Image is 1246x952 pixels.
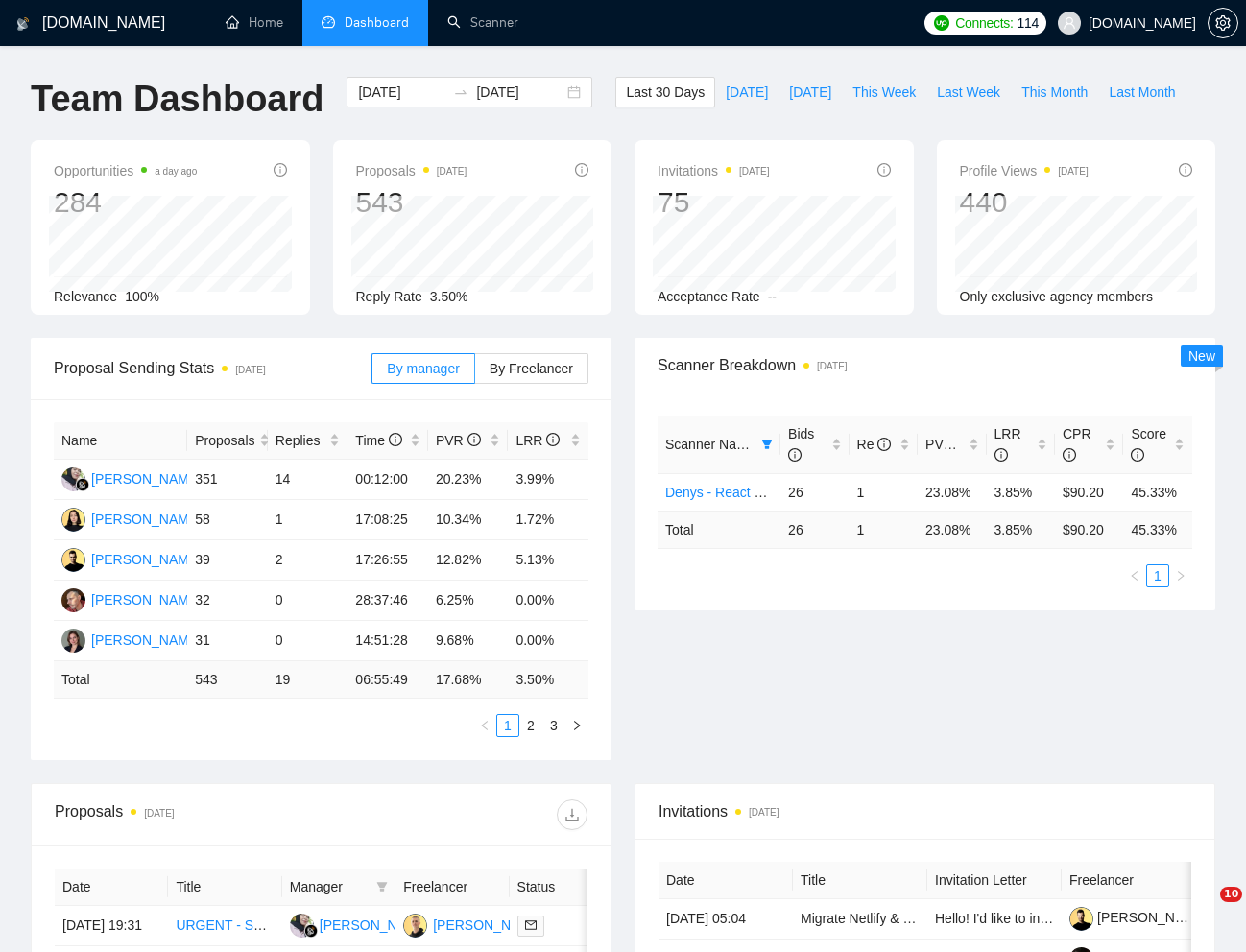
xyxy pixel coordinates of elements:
button: right [565,714,588,737]
td: 00:12:00 [347,460,428,500]
td: 39 [187,540,268,581]
div: 543 [356,184,467,221]
li: Previous Page [1123,564,1146,587]
td: 23.08 % [918,511,986,548]
span: left [479,720,491,731]
span: Relevance [54,289,117,304]
button: right [1169,564,1192,587]
span: Replies [276,430,326,451]
span: filter [372,872,392,901]
div: 284 [54,184,197,221]
td: 543 [187,661,268,699]
span: info-circle [877,163,891,177]
a: 1 [1147,565,1168,586]
button: left [473,714,496,737]
th: Date [659,862,793,899]
th: Name [54,422,187,460]
img: upwork-logo.png [934,15,949,31]
span: Dashboard [345,14,409,31]
span: 10 [1220,887,1242,902]
td: 1 [850,511,918,548]
td: 23.08% [918,473,986,511]
span: Connects: [955,12,1013,34]
span: filter [761,439,773,450]
span: user [1063,16,1076,30]
td: 3.99% [508,460,588,500]
img: c1SzIbEPm00t23SiHkyARVMOmVneCY9unz2SixVBO24ER7hE6G1mrrfMXK5DrmUIab [1069,907,1093,931]
a: URGENT - SPSS Data Analysis Specialist Needed [176,917,477,933]
span: swap-right [453,84,468,100]
a: homeHome [226,14,283,31]
input: Start date [358,82,445,103]
span: Opportunities [54,159,197,182]
span: Re [857,437,892,452]
a: 1 [497,715,518,736]
a: NS[PERSON_NAME] [403,916,543,932]
span: info-circle [1131,448,1144,462]
td: 26 [780,511,849,548]
span: By manager [387,361,459,376]
div: [PERSON_NAME] [320,915,430,936]
td: 2 [268,540,348,581]
td: 0 [268,581,348,621]
span: Time [355,433,401,448]
span: Invitations [659,799,1191,823]
button: This Month [1011,77,1098,107]
td: [DATE] 05:04 [659,899,793,940]
a: DD[PERSON_NAME] [61,591,202,607]
td: 3.85 % [987,511,1055,548]
span: info-circle [788,448,802,462]
span: Last 30 Days [626,82,705,103]
time: [DATE] [739,166,769,177]
span: Manager [290,876,369,897]
a: searchScanner [447,14,518,31]
li: 1 [1146,564,1169,587]
span: New [1188,348,1215,364]
span: to [453,84,468,100]
img: YS [61,548,85,572]
td: 3.85% [987,473,1055,511]
td: $ 90.20 [1055,511,1123,548]
span: right [571,720,583,731]
span: Bids [788,426,814,463]
time: [DATE] [437,166,467,177]
div: [PERSON_NAME] [91,468,202,489]
td: $90.20 [1055,473,1123,511]
span: Profile Views [960,159,1089,182]
span: 114 [1018,12,1039,34]
span: -- [768,289,777,304]
a: setting [1208,15,1238,31]
span: info-circle [274,163,287,177]
span: info-circle [957,438,970,451]
th: Proposals [187,422,268,460]
td: Total [658,511,780,548]
div: [PERSON_NAME] [91,549,202,570]
td: 9.68% [428,621,509,661]
span: Scanner Name [665,437,755,452]
a: YS[PERSON_NAME] [61,551,202,566]
span: Proposal Sending Stats [54,356,371,380]
span: info-circle [994,448,1008,462]
td: 58 [187,500,268,540]
time: [DATE] [817,361,847,371]
span: filter [757,430,777,459]
img: IM [61,629,85,653]
a: Denys - React Native [665,485,792,500]
div: Proposals [55,799,322,830]
span: Only exclusive agency members [960,289,1154,304]
time: [DATE] [749,807,779,818]
span: filter [376,881,388,892]
img: gigradar-bm.png [304,924,318,938]
td: 10.34% [428,500,509,540]
time: [DATE] [235,365,265,375]
a: FF[PERSON_NAME] [61,470,202,486]
img: gigradar-bm.png [76,478,89,491]
span: PVR [925,437,970,452]
button: [DATE] [715,77,779,107]
td: 12.82% [428,540,509,581]
td: 14:51:28 [347,621,428,661]
button: left [1123,564,1146,587]
td: 26 [780,473,849,511]
h1: Team Dashboard [31,77,323,122]
li: 3 [542,714,565,737]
